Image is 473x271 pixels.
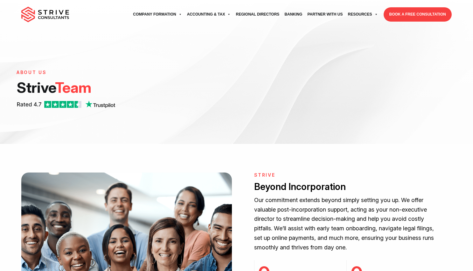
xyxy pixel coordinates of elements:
h6: STRIVE [254,173,439,178]
span: Team [55,78,91,96]
a: Partner with Us [305,6,345,23]
a: Regional Directors [233,6,282,23]
h1: Strive [17,78,206,97]
h6: ABOUT US [17,70,206,75]
a: BOOK A FREE CONSULTATION [384,7,452,22]
p: Our commitment extends beyond simply setting you up. We offer valuable post-incorporation support... [254,195,439,252]
a: Resources [345,6,380,23]
a: Banking [282,6,305,23]
h2: Beyond Incorporation [254,180,439,193]
img: main-logo.svg [21,7,69,23]
a: Accounting & Tax [184,6,233,23]
a: Company Formation [130,6,184,23]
